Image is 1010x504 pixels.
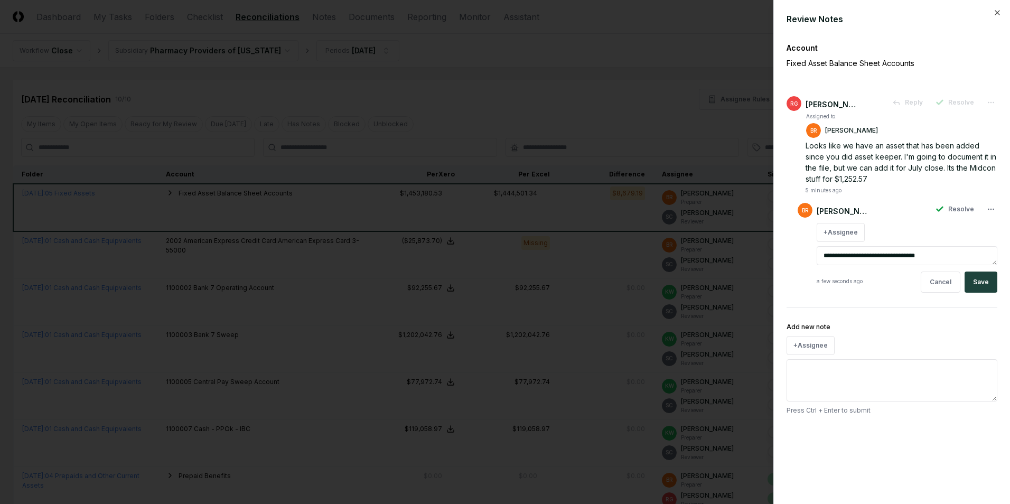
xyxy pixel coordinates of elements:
div: [PERSON_NAME] [806,99,858,110]
button: Resolve [929,93,980,112]
p: Fixed Asset Balance Sheet Accounts [787,58,961,69]
div: Looks like we have an asset that has been added since you did asset keeper. I'm going to document... [806,140,997,184]
label: Add new note [787,323,830,331]
td: Assigned to: [806,112,878,121]
div: Account [787,42,997,53]
div: a few seconds ago [817,277,863,285]
button: Save [965,272,997,293]
span: RG [790,100,798,108]
p: [PERSON_NAME] [825,126,878,135]
span: BR [810,127,817,135]
span: Resolve [948,98,974,107]
button: Reply [886,93,929,112]
button: +Assignee [817,223,865,242]
div: Review Notes [787,13,997,25]
span: BR [802,207,809,214]
span: Resolve [948,204,974,214]
button: Cancel [921,272,960,293]
button: +Assignee [787,336,835,355]
p: Press Ctrl + Enter to submit [787,406,997,415]
div: 5 minutes ago [806,186,841,194]
div: [PERSON_NAME] [817,206,869,217]
button: Resolve [929,200,980,219]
